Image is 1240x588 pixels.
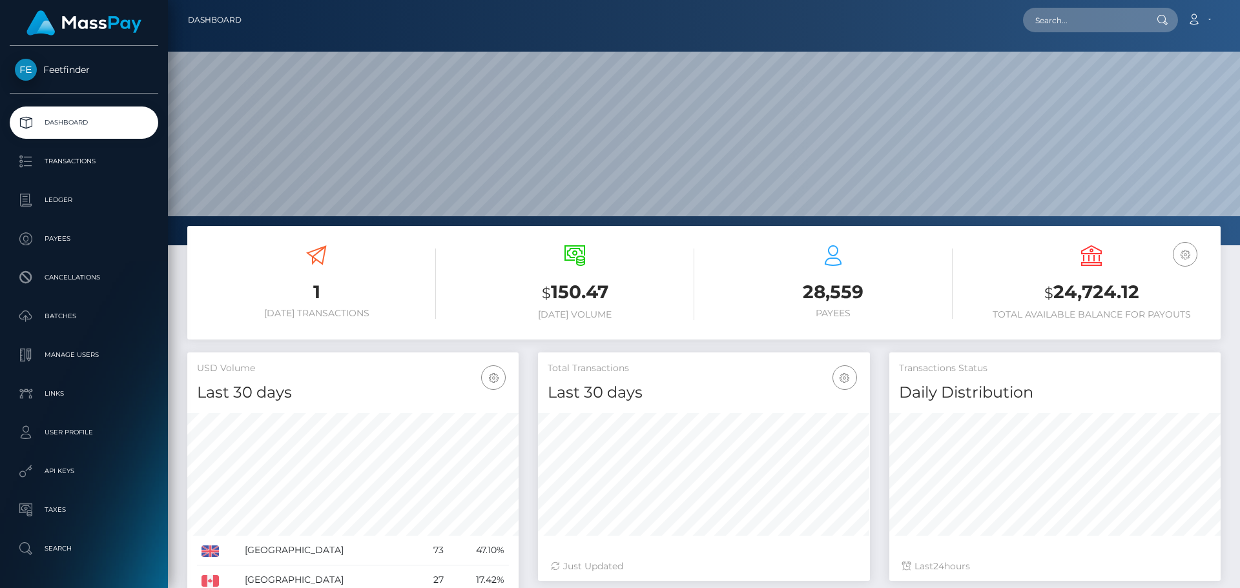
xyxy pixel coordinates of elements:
img: GB.png [201,545,219,557]
a: Dashboard [10,106,158,139]
td: 47.10% [448,536,510,565]
img: Feetfinder [15,59,37,81]
a: Cancellations [10,261,158,294]
h3: 28,559 [714,279,953,305]
h6: Payees [714,308,953,319]
h4: Last 30 days [548,381,860,404]
a: API Keys [10,455,158,487]
h5: USD Volume [197,362,509,375]
h4: Daily Distribution [899,381,1211,404]
p: Links [15,384,153,403]
h3: 24,724.12 [972,279,1211,306]
p: Ledger [15,190,153,210]
span: 24 [933,560,944,572]
p: Payees [15,229,153,248]
p: User Profile [15,423,153,442]
div: Just Updated [551,560,856,573]
small: $ [1044,284,1053,302]
h3: 1 [197,279,436,305]
p: Dashboard [15,113,153,132]
p: Transactions [15,152,153,171]
p: Batches [15,307,153,326]
p: Cancellations [15,268,153,287]
a: Taxes [10,494,158,526]
p: Search [15,539,153,558]
h4: Last 30 days [197,381,509,404]
a: Transactions [10,145,158,177]
p: API Keys [15,461,153,481]
a: Links [10,378,158,410]
a: Payees [10,223,158,255]
td: 73 [417,536,448,565]
a: Dashboard [188,6,242,34]
td: [GEOGRAPHIC_DATA] [240,536,417,565]
h3: 150.47 [455,279,694,306]
h5: Total Transactions [548,362,860,375]
img: MassPay Logo [26,10,141,35]
h6: [DATE] Volume [455,309,694,320]
h5: Transactions Status [899,362,1211,375]
a: Manage Users [10,339,158,371]
img: CA.png [201,575,219,587]
input: Search... [1023,8,1144,32]
p: Taxes [15,500,153,520]
small: $ [542,284,551,302]
h6: [DATE] Transactions [197,308,436,319]
p: Manage Users [15,345,153,365]
a: Search [10,532,158,565]
a: User Profile [10,416,158,449]
span: Feetfinder [10,64,158,76]
a: Batches [10,300,158,332]
a: Ledger [10,184,158,216]
h6: Total Available Balance for Payouts [972,309,1211,320]
div: Last hours [902,560,1208,573]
